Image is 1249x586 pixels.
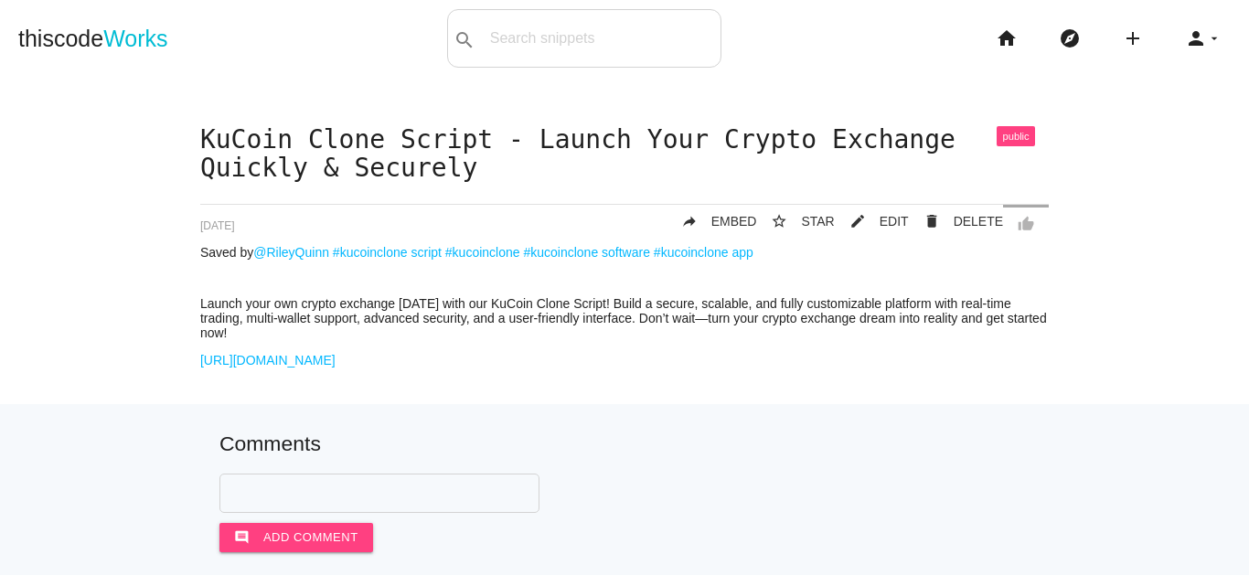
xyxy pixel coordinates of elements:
a: [URL][DOMAIN_NAME] [200,353,336,368]
span: EDIT [880,214,909,229]
a: mode_editEDIT [835,205,909,238]
h1: KuCoin Clone Script - Launch Your Crypto Exchange Quickly & Securely [200,126,1049,183]
a: Delete Post [909,205,1003,238]
a: thiscodeWorks [18,9,168,68]
button: commentAdd comment [219,523,373,552]
span: EMBED [711,214,757,229]
i: home [996,9,1018,68]
p: Saved by [200,245,1049,260]
i: star_border [771,205,787,238]
button: star_borderSTAR [756,205,834,238]
i: search [454,11,475,69]
i: reply [681,205,698,238]
span: Works [103,26,167,51]
a: replyEMBED [667,205,757,238]
input: Search snippets [481,19,721,58]
button: search [448,10,481,67]
i: comment [234,523,250,552]
a: #kucoinclone script [333,245,442,260]
i: explore [1059,9,1081,68]
i: mode_edit [849,205,866,238]
span: STAR [801,214,834,229]
a: @RileyQuinn [253,245,329,260]
i: delete [923,205,940,238]
a: #kucoinclone [445,245,520,260]
i: arrow_drop_down [1207,9,1222,68]
span: DELETE [954,214,1003,229]
a: #kucoinclone software [523,245,650,260]
p: Launch your own crypto exchange [DATE] with our KuCoin Clone Script! Build a secure, scalable, an... [200,296,1049,340]
a: #kucoinclone app [654,245,753,260]
h5: Comments [219,432,1030,455]
span: [DATE] [200,219,235,232]
i: add [1122,9,1144,68]
i: person [1185,9,1207,68]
